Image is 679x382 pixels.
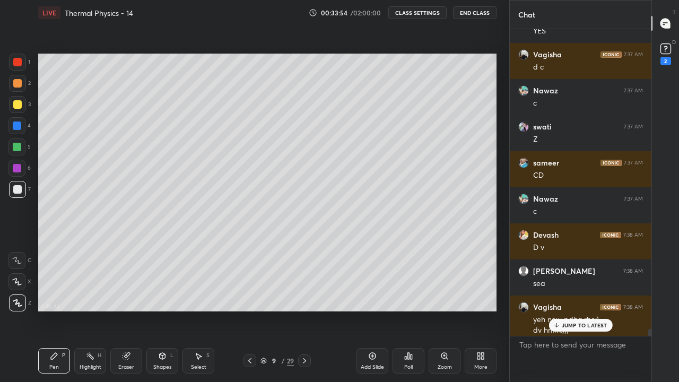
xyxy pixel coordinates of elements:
[510,29,651,336] div: grid
[533,279,643,289] div: sea
[282,358,285,364] div: /
[287,356,294,366] div: 29
[269,358,280,364] div: 9
[518,121,529,132] img: b5b57d73ff704f88a4f5f2a859165ea1.jpg
[518,85,529,96] img: 0d577976a85340dfbaebdfe6b61b70b3.jpg
[518,266,529,276] img: default.png
[38,6,60,19] div: LIVE
[518,49,529,60] img: d0da649a08f844e488d176bf43cf4d3d.jpg
[623,268,643,274] div: 7:38 AM
[533,194,558,204] h6: Nawaz
[98,353,101,358] div: H
[624,160,643,166] div: 7:37 AM
[624,196,643,202] div: 7:37 AM
[600,304,621,310] img: iconic-dark.1390631f.png
[9,96,31,113] div: 3
[49,364,59,370] div: Pen
[9,54,30,71] div: 1
[62,353,65,358] div: P
[533,302,562,312] h6: Vagisha
[518,194,529,204] img: 0d577976a85340dfbaebdfe6b61b70b3.jpg
[533,50,562,59] h6: Vagisha
[533,26,643,37] div: YES
[9,181,31,198] div: 7
[623,304,643,310] div: 7:38 AM
[518,302,529,312] img: d0da649a08f844e488d176bf43cf4d3d.jpg
[118,364,134,370] div: Eraser
[533,86,558,95] h6: Nawaz
[623,232,643,238] div: 7:38 AM
[533,242,643,253] div: D v
[533,206,643,217] div: c
[600,160,622,166] img: iconic-dark.1390631f.png
[8,160,31,177] div: 6
[600,51,622,58] img: iconic-dark.1390631f.png
[65,8,133,18] h4: Thermal Physics - 14
[9,75,31,92] div: 2
[438,364,452,370] div: Zoom
[533,315,643,325] div: yeh new pdha rhe:)
[8,138,31,155] div: 5
[361,364,384,370] div: Add Slide
[80,364,101,370] div: Highlight
[8,252,31,269] div: C
[453,6,497,19] button: End Class
[518,230,529,240] img: a18eebb8215344d79b61207780d43f99.jpg
[474,364,488,370] div: More
[206,353,210,358] div: S
[533,170,643,181] div: CD
[672,38,676,46] p: D
[533,62,643,73] div: d c
[533,230,559,240] h6: Devash
[533,134,643,145] div: Z
[8,117,31,134] div: 4
[404,364,413,370] div: Poll
[533,158,559,168] h6: sameer
[673,8,676,16] p: T
[624,88,643,94] div: 7:37 AM
[660,57,671,65] div: 2
[533,325,643,336] div: dv hmm:)))
[8,273,31,290] div: X
[191,364,206,370] div: Select
[533,98,643,109] div: c
[510,1,544,29] p: Chat
[9,294,31,311] div: Z
[624,124,643,130] div: 7:37 AM
[153,364,171,370] div: Shapes
[600,232,621,238] img: iconic-dark.1390631f.png
[533,266,595,276] h6: [PERSON_NAME]
[533,122,552,132] h6: swati
[624,51,643,58] div: 7:37 AM
[562,322,607,328] p: JUMP TO LATEST
[518,158,529,168] img: 70e2bdac8e2d455ca7a57c942c042140.jpg
[170,353,173,358] div: L
[388,6,447,19] button: CLASS SETTINGS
